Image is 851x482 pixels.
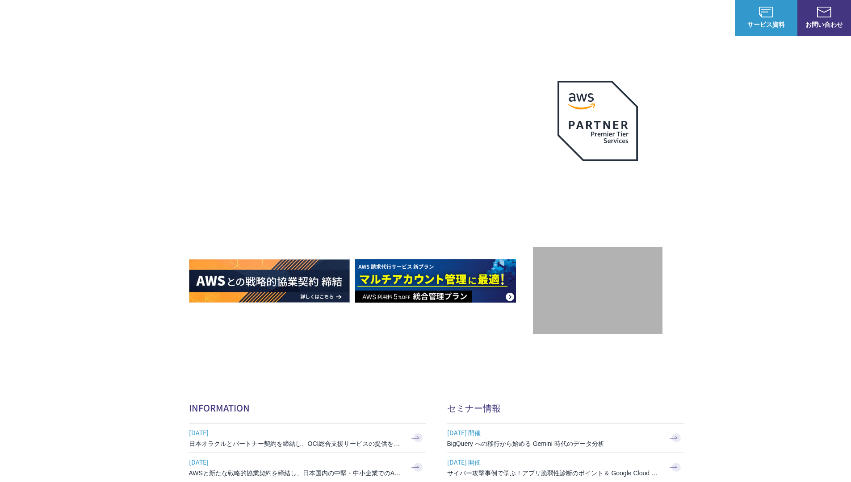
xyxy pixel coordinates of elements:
[189,439,403,448] h3: 日本オラクルとパートナー契約を締結し、OCI総合支援サービスの提供を開始
[447,439,662,448] h3: BigQuery への移行から始める Gemini 時代のデータ分析
[447,401,684,414] h2: セミナー情報
[189,401,426,414] h2: INFORMATION
[189,259,350,303] img: AWSとの戦略的協業契約 締結
[797,20,851,29] span: お問い合わせ
[606,13,631,23] a: 導入事例
[447,469,662,478] h3: サイバー攻撃事例で学ぶ！アプリ脆弱性診断のポイント＆ Google Cloud セキュリティ対策
[547,172,649,206] p: 最上位プレミアティア サービスパートナー
[587,172,608,185] em: AWS
[447,455,662,469] span: [DATE] 開催
[189,147,533,233] h1: AWS ジャーニーの 成功を実現
[759,7,773,17] img: AWS総合支援サービス C-Chorus サービス資料
[465,13,499,23] p: サービス
[189,453,426,482] a: [DATE] AWSと新たな戦略的協業契約を締結し、日本国内の中堅・中小企業でのAWS活用を加速
[103,8,168,27] span: NHN テコラス AWS総合支援サービス
[735,20,797,29] span: サービス資料
[447,426,662,439] span: [DATE] 開催
[517,13,588,23] p: 業種別ソリューション
[355,259,516,303] img: AWS請求代行サービス 統合管理プラン
[189,424,426,453] a: [DATE] 日本オラクルとパートナー契約を締結し、OCI総合支援サービスの提供を開始
[447,424,684,453] a: [DATE] 開催 BigQuery への移行から始める Gemini 時代のデータ分析
[558,81,638,161] img: AWSプレミアティアサービスパートナー
[649,13,683,23] p: ナレッジ
[189,99,533,138] p: AWSの導入からコスト削減、 構成・運用の最適化からデータ活用まで 規模や業種業態を問わない マネージドサービスで
[13,7,168,29] a: AWS総合支援サービス C-Chorus NHN テコラスAWS総合支援サービス
[426,13,447,23] p: 強み
[817,7,831,17] img: お問い合わせ
[189,469,403,478] h3: AWSと新たな戦略的協業契約を締結し、日本国内の中堅・中小企業でのAWS活用を加速
[447,453,684,482] a: [DATE] 開催 サイバー攻撃事例で学ぶ！アプリ脆弱性診断のポイント＆ Google Cloud セキュリティ対策
[189,455,403,469] span: [DATE]
[701,13,726,23] a: ログイン
[189,426,403,439] span: [DATE]
[551,260,645,325] img: 契約件数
